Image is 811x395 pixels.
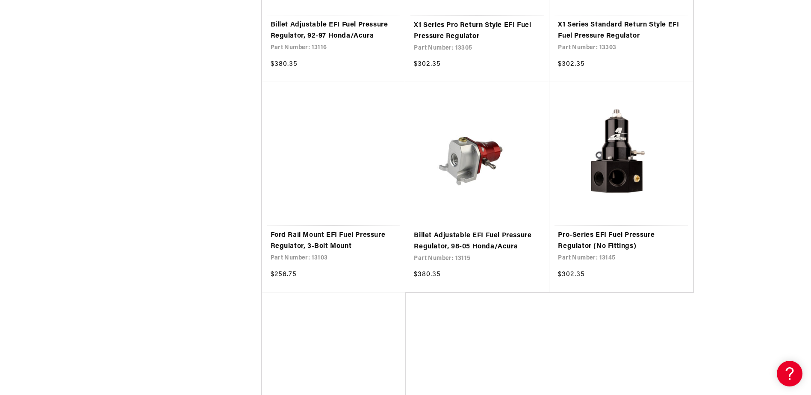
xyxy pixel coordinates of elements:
[414,230,541,252] a: Billet Adjustable EFI Fuel Pressure Regulator, 98-05 Honda/Acura
[558,230,684,252] a: Pro-Series EFI Fuel Pressure Regulator (No Fittings)
[414,20,541,42] a: X1 Series Pro Return Style EFI Fuel Pressure Regulator
[271,20,397,41] a: Billet Adjustable EFI Fuel Pressure Regulator, 92-97 Honda/Acura
[271,230,397,252] a: Ford Rail Mount EFI Fuel Pressure Regulator, 3-Bolt Mount
[558,20,684,41] a: X1 Series Standard Return Style EFI Fuel Pressure Regulator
